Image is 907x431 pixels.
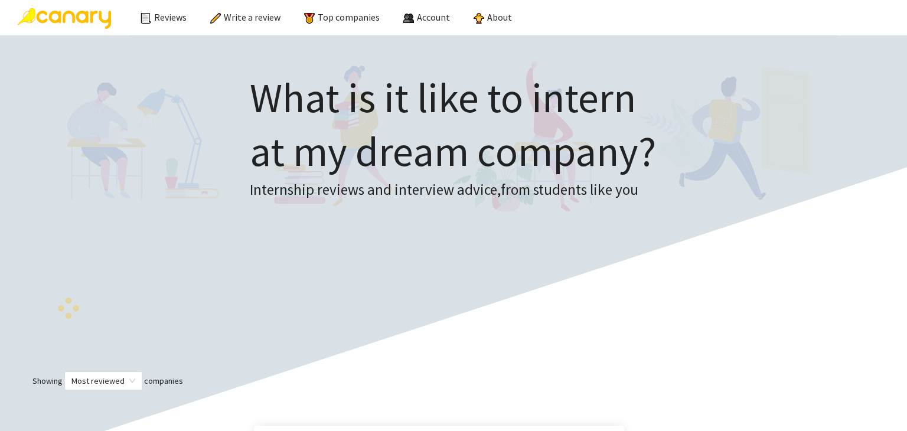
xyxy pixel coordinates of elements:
[250,125,656,177] span: at my dream company?
[304,11,380,23] a: Top companies
[250,178,656,202] h3: Internship reviews and interview advice, from students like you
[71,372,135,390] span: Most reviewed
[12,371,895,390] div: Showing companies
[417,11,450,23] span: Account
[250,71,656,178] h1: What is it like to intern
[474,11,512,23] a: About
[403,13,414,24] img: people.png
[210,11,280,23] a: Write a review
[141,11,187,23] a: Reviews
[18,8,111,29] img: Canary Logo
